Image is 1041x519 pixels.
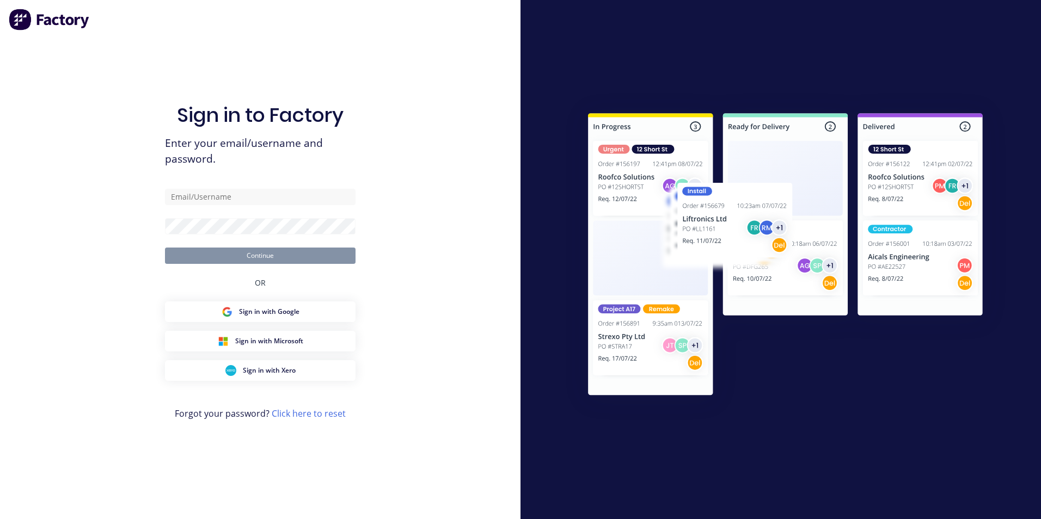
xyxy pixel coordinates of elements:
a: Click here to reset [272,407,346,419]
img: Google Sign in [222,306,232,317]
img: Xero Sign in [225,365,236,376]
img: Factory [9,9,90,30]
div: OR [255,264,266,301]
button: Google Sign inSign in with Google [165,301,356,322]
span: Sign in with Microsoft [235,336,303,346]
h1: Sign in to Factory [177,103,344,127]
button: Microsoft Sign inSign in with Microsoft [165,331,356,351]
span: Enter your email/username and password. [165,135,356,167]
span: Sign in with Google [239,307,299,317]
span: Sign in with Xero [243,366,296,375]
button: Xero Sign inSign in with Xero [165,360,356,381]
span: Forgot your password? [175,407,346,420]
img: Sign in [564,91,1007,421]
button: Continue [165,248,356,264]
input: Email/Username [165,189,356,205]
img: Microsoft Sign in [218,336,229,347]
